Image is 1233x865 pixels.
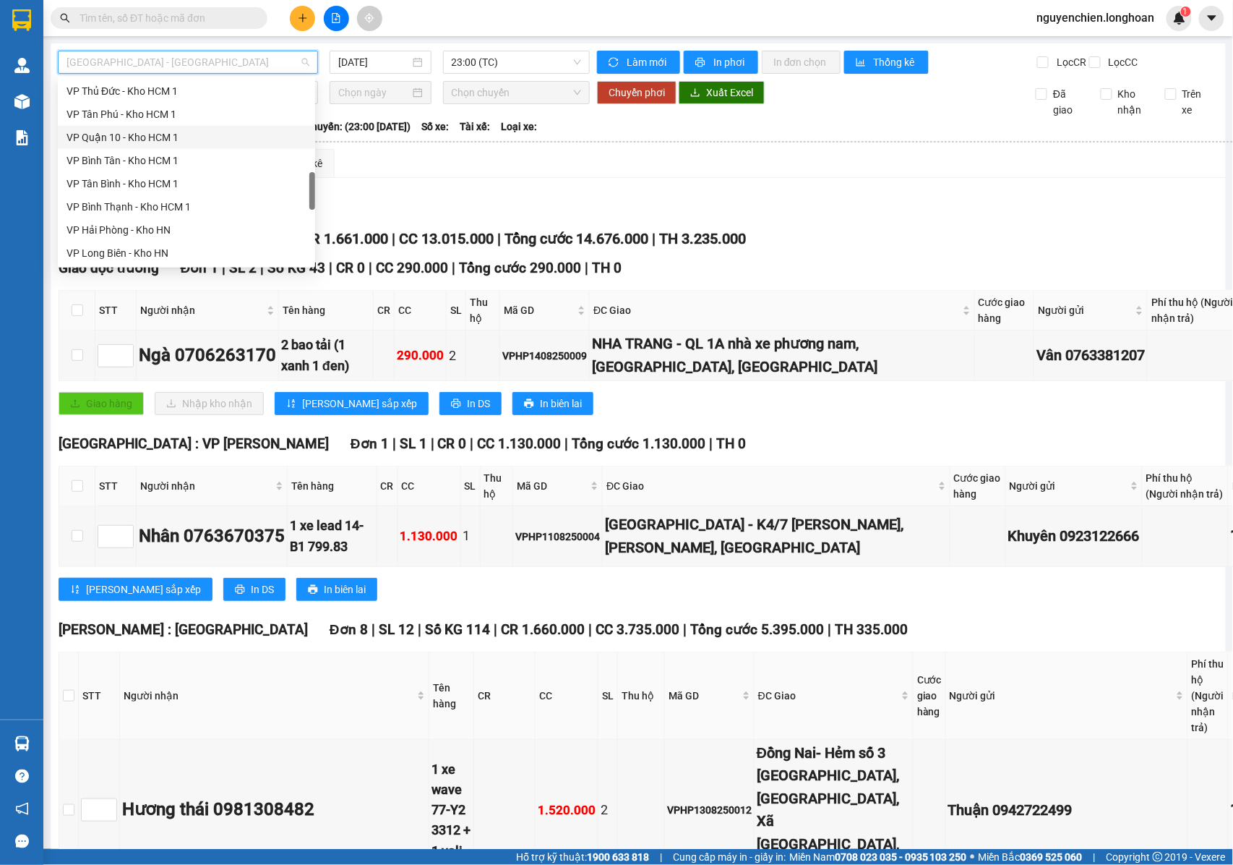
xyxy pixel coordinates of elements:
span: CC 13.015.000 [399,230,494,247]
span: Số KG 114 [425,621,491,638]
span: | [1094,849,1096,865]
div: Hương thái 0981308482 [122,796,426,824]
th: CC [395,291,447,331]
span: Người gửi [1010,478,1127,494]
span: | [392,230,395,247]
span: question-circle [15,770,29,783]
span: SL 1 [400,435,427,452]
img: solution-icon [14,130,30,145]
span: Giao dọc đường [59,260,159,276]
span: ⚪️ [971,854,975,860]
div: VP Bình Tân - Kho HCM 1 [66,153,306,169]
button: syncLàm mới [597,51,680,74]
div: Khuyên 0923122666 [1008,525,1140,547]
span: | [828,621,832,638]
button: uploadGiao hàng [59,392,144,415]
img: logo-vxr [12,9,31,31]
th: Thu hộ [618,652,665,740]
div: Nhân 0763670375 [139,523,285,550]
th: STT [95,466,137,506]
span: Đơn 1 [351,435,389,452]
span: Tổng cước 5.395.000 [691,621,825,638]
div: 2 [449,346,463,366]
th: CR [374,291,395,331]
div: [GEOGRAPHIC_DATA] - K4/7 [PERSON_NAME], [PERSON_NAME], [GEOGRAPHIC_DATA] [605,514,948,559]
button: sort-ascending[PERSON_NAME] sắp xếp [59,578,212,601]
span: [PERSON_NAME] sắp xếp [86,581,201,597]
span: Lọc CR [1051,54,1088,70]
div: VP Long Biên - Kho HN [66,245,306,261]
strong: 0708 023 035 - 0935 103 250 [835,851,967,863]
div: VP Quận 10 - Kho HCM 1 [58,126,315,149]
div: VP Thủ Đức - Kho HCM 1 [58,80,315,103]
span: nguyenchien.longhoan [1026,9,1167,27]
span: Người nhận [124,688,414,704]
span: CR 1.660.000 [502,621,585,638]
div: VPHP1408250009 [502,348,587,364]
th: CC [398,466,461,506]
div: Thuận 0942722499 [948,799,1185,822]
span: copyright [1153,852,1163,862]
th: CR [377,466,398,506]
span: In biên lai [540,396,582,412]
span: Người nhận [140,478,272,494]
th: Thu hộ [466,291,500,331]
div: VP Tân Phú - Kho HCM 1 [58,103,315,126]
span: CC 1.130.000 [478,435,562,452]
span: Tổng cước 290.000 [459,260,581,276]
span: CC 3.735.000 [596,621,680,638]
button: Chuyển phơi [597,81,676,104]
span: sync [609,57,621,69]
span: search [60,13,70,23]
div: 1 [463,526,478,546]
span: | [431,435,434,452]
span: TH 0 [592,260,622,276]
sup: 1 [1181,7,1191,17]
span: caret-down [1206,12,1219,25]
span: plus [298,13,308,23]
span: | [494,621,498,638]
span: bar-chart [856,57,868,69]
th: Tên hàng [279,291,374,331]
th: Tên hàng [429,652,474,740]
div: 1.130.000 [400,527,458,546]
span: Mã GD [517,478,588,494]
span: file-add [331,13,341,23]
span: | [329,260,332,276]
span: printer [308,584,318,596]
button: bar-chartThống kê [844,51,929,74]
div: 2 bao tải (1 xanh 1 đen) [281,335,371,376]
button: printerIn biên lai [296,578,377,601]
span: notification [15,802,29,816]
td: VPHP1108250004 [513,506,603,567]
span: Xuất Excel [706,85,753,101]
button: plus [290,6,315,31]
div: 2 [601,800,615,820]
span: Làm mới [627,54,669,70]
span: Hải Phòng - Hà Nội [66,51,309,73]
span: | [585,260,588,276]
button: printerIn biên lai [512,392,593,415]
span: message [15,835,29,848]
span: SL 12 [379,621,414,638]
th: Tên hàng [288,466,377,506]
button: printerIn DS [223,578,285,601]
span: Kho nhận [1112,86,1154,118]
span: sort-ascending [286,399,296,410]
td: VPHP1408250009 [500,331,590,381]
span: printer [451,399,461,410]
span: | [371,621,375,638]
span: CR 1.661.000 [301,230,388,247]
th: STT [79,652,120,740]
div: Vân 0763381207 [1036,344,1145,367]
span: Thống kê [874,54,917,70]
span: In DS [467,396,490,412]
button: downloadNhập kho nhận [155,392,264,415]
img: warehouse-icon [14,94,30,109]
button: caret-down [1199,6,1224,31]
span: ĐC Giao [758,688,898,704]
th: Phí thu hộ (Người nhận trả) [1188,652,1229,740]
span: Chuyến: (23:00 [DATE]) [305,119,411,135]
strong: 1900 633 818 [587,851,649,863]
button: printerIn phơi [684,51,758,74]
